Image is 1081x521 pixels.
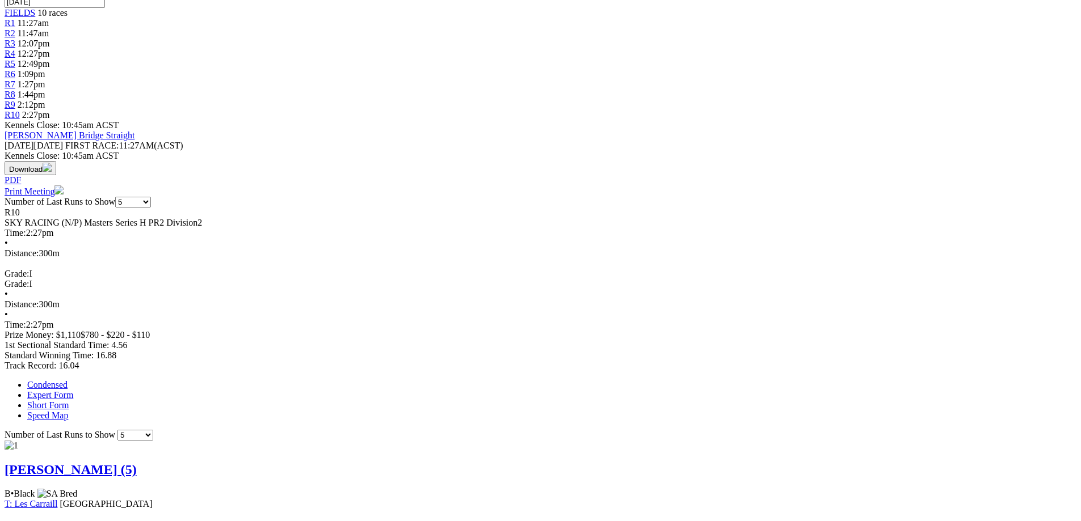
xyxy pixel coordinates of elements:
a: [PERSON_NAME] (5) [5,462,137,477]
span: Distance: [5,248,39,258]
a: R2 [5,28,15,38]
span: • [5,238,8,248]
a: R5 [5,59,15,69]
span: 1st Sectional Standard Time: [5,340,109,350]
a: R4 [5,49,15,58]
div: I [5,279,1076,289]
span: Kennels Close: 10:45am ACST [5,120,119,130]
span: 12:07pm [18,39,50,48]
span: 11:27AM(ACST) [65,141,183,150]
span: FIRST RACE: [65,141,119,150]
a: R7 [5,79,15,89]
div: SKY RACING (N/P) Masters Series H PR2 Division2 [5,218,1076,228]
span: Grade: [5,269,30,278]
span: Grade: [5,279,30,289]
span: Time: [5,320,26,329]
span: Time: [5,228,26,238]
span: 1:44pm [18,90,45,99]
span: B Black [5,489,35,498]
a: PDF [5,175,21,185]
span: • [5,310,8,319]
div: 2:27pm [5,320,1076,330]
div: 2:27pm [5,228,1076,238]
span: 1:09pm [18,69,45,79]
span: Number of Last Runs to Show [5,430,115,439]
div: 300m [5,248,1076,259]
div: Number of Last Runs to Show [5,197,1076,207]
span: 2:12pm [18,100,45,109]
span: R10 [5,207,20,217]
a: [PERSON_NAME] Bridge Straight [5,130,134,140]
span: • [5,289,8,299]
a: Short Form [27,400,69,410]
span: 10 races [37,8,68,18]
div: Download [5,175,1076,185]
div: I [5,269,1076,279]
img: download.svg [43,163,52,172]
span: 16.88 [96,350,116,360]
div: 300m [5,299,1076,310]
a: T: Les Carraill [5,499,57,509]
span: Distance: [5,299,39,309]
button: Download [5,161,56,175]
img: 1 [5,440,18,451]
span: [DATE] [5,141,34,150]
span: [GEOGRAPHIC_DATA] [60,499,152,509]
span: 2:27pm [22,110,50,120]
a: R9 [5,100,15,109]
img: SA Bred [37,489,78,499]
a: R1 [5,18,15,28]
img: printer.svg [54,185,64,194]
span: 16.04 [58,361,79,370]
span: $780 - $220 - $110 [81,330,150,340]
span: Standard Winning Time: [5,350,94,360]
a: R8 [5,90,15,99]
span: 4.56 [111,340,127,350]
a: R3 [5,39,15,48]
span: Track Record: [5,361,56,370]
span: 11:27am [18,18,49,28]
span: 11:47am [18,28,49,38]
span: 1:27pm [18,79,45,89]
a: Condensed [27,380,68,389]
a: Expert Form [27,390,73,400]
span: 12:49pm [18,59,50,69]
a: Speed Map [27,410,68,420]
div: Kennels Close: 10:45am ACST [5,151,1076,161]
a: R10 [5,110,20,120]
a: R6 [5,69,15,79]
a: FIELDS [5,8,35,18]
div: Prize Money: $1,110 [5,330,1076,340]
a: Print Meeting [5,187,64,196]
span: 12:27pm [18,49,50,58]
span: • [11,489,14,498]
span: [DATE] [5,141,63,150]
